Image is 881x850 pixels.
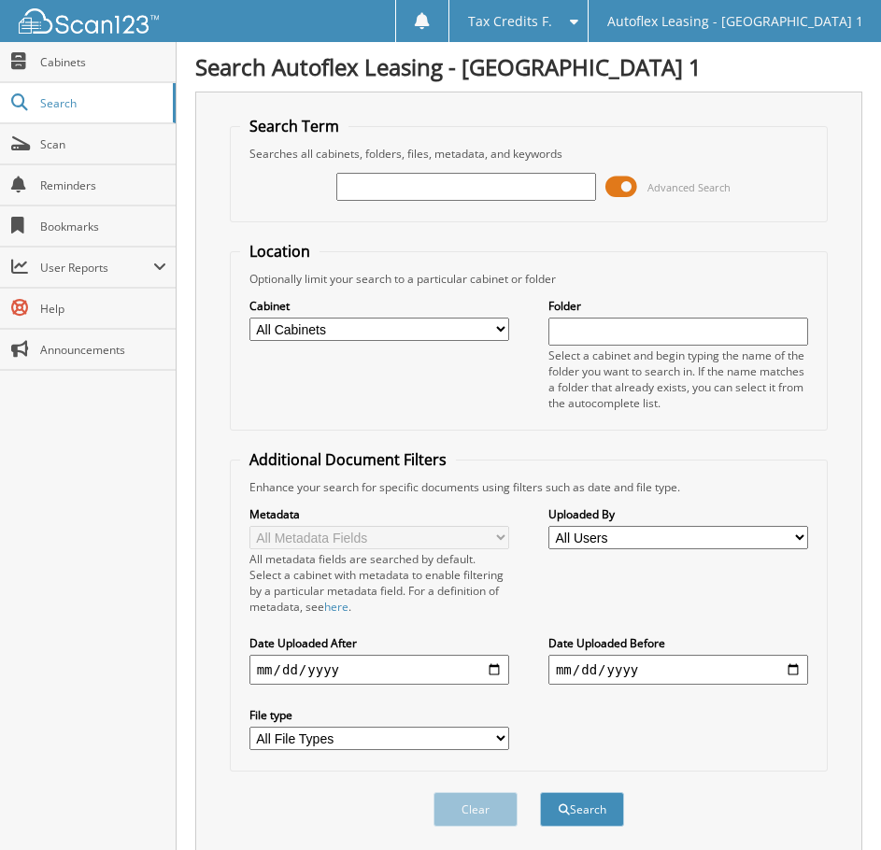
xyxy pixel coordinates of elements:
[548,655,808,685] input: end
[40,95,163,111] span: Search
[240,116,348,136] legend: Search Term
[548,347,808,411] div: Select a cabinet and begin typing the name of the folder you want to search in. If the name match...
[240,146,818,162] div: Searches all cabinets, folders, files, metadata, and keywords
[249,635,509,651] label: Date Uploaded After
[548,506,808,522] label: Uploaded By
[540,792,624,827] button: Search
[240,479,818,495] div: Enhance your search for specific documents using filters such as date and file type.
[433,792,518,827] button: Clear
[240,241,320,262] legend: Location
[195,51,862,82] h1: Search Autoflex Leasing - [GEOGRAPHIC_DATA] 1
[40,260,153,276] span: User Reports
[240,449,456,470] legend: Additional Document Filters
[249,707,509,723] label: File type
[548,298,808,314] label: Folder
[548,635,808,651] label: Date Uploaded Before
[249,655,509,685] input: start
[249,298,509,314] label: Cabinet
[240,271,818,287] div: Optionally limit your search to a particular cabinet or folder
[19,8,159,34] img: scan123-logo-white.svg
[607,16,863,27] span: Autoflex Leasing - [GEOGRAPHIC_DATA] 1
[40,219,166,234] span: Bookmarks
[40,136,166,152] span: Scan
[40,342,166,358] span: Announcements
[40,54,166,70] span: Cabinets
[249,506,509,522] label: Metadata
[40,177,166,193] span: Reminders
[647,180,731,194] span: Advanced Search
[468,16,552,27] span: Tax Credits F.
[40,301,166,317] span: Help
[249,551,509,615] div: All metadata fields are searched by default. Select a cabinet with metadata to enable filtering b...
[324,599,348,615] a: here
